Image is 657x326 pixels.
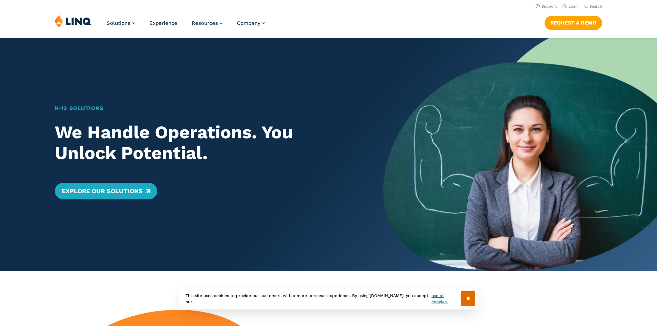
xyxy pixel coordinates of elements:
[107,20,135,26] a: Solutions
[149,20,177,26] a: Experience
[237,20,260,26] span: Company
[55,183,157,199] a: Explore Our Solutions
[563,4,579,9] a: Login
[545,14,602,30] nav: Button Navigation
[55,14,91,28] img: LINQ | K‑12 Software
[536,4,557,9] a: Support
[179,288,479,309] div: This site uses cookies to provide our customers with a more personal experience. By using [DOMAIN...
[383,38,657,271] img: Home Banner
[237,20,265,26] a: Company
[589,4,602,9] span: Search
[584,4,602,9] button: Open Search Bar
[55,104,357,112] h1: K‑12 Solutions
[545,16,602,30] a: Request a Demo
[192,20,222,26] a: Resources
[55,122,357,164] h2: We Handle Operations. You Unlock Potential.
[192,20,218,26] span: Resources
[107,20,130,26] span: Solutions
[431,293,461,305] a: use of cookies.
[107,14,265,37] nav: Primary Navigation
